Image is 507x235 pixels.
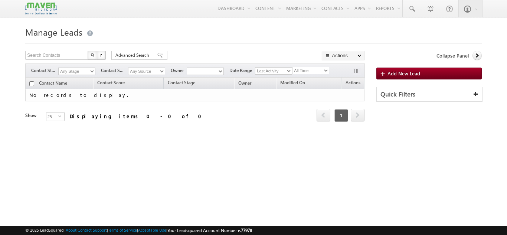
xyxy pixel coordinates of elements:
[164,79,199,88] a: Contact Stage
[167,228,252,233] span: Your Leadsquared Account Number is
[70,112,206,120] div: Displaying items 0 - 0 of 0
[377,87,482,102] div: Quick Filters
[108,228,137,232] a: Terms of Service
[94,79,128,88] a: Contact Score
[97,51,106,60] button: ?
[387,70,420,76] span: Add New Lead
[238,80,251,86] span: Owner
[58,114,64,118] span: select
[351,110,364,121] a: next
[436,52,469,59] span: Collapse Panel
[91,53,94,57] img: Search
[277,79,309,88] a: Modified On
[25,26,82,38] span: Manage Leads
[100,52,103,58] span: ?
[241,228,252,233] span: 77978
[280,80,305,85] span: Modified On
[168,80,195,85] span: Contact Stage
[97,80,125,85] span: Contact Score
[25,112,40,119] div: Show
[66,228,76,232] a: About
[101,67,128,74] span: Contact Source
[342,79,364,88] span: Actions
[322,51,364,60] button: Actions
[25,227,252,234] span: © 2025 LeadSquared | | | | |
[334,109,348,122] span: 1
[171,67,187,74] span: Owner
[25,2,56,15] img: Custom Logo
[25,89,364,101] td: No records to display.
[31,67,58,74] span: Contact Stage
[35,79,71,89] a: Contact Name
[115,52,151,59] span: Advanced Search
[229,67,255,74] span: Date Range
[29,81,34,86] input: Check all records
[78,228,107,232] a: Contact Support
[317,110,330,121] a: prev
[138,228,166,232] a: Acceptable Use
[46,112,58,121] span: 25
